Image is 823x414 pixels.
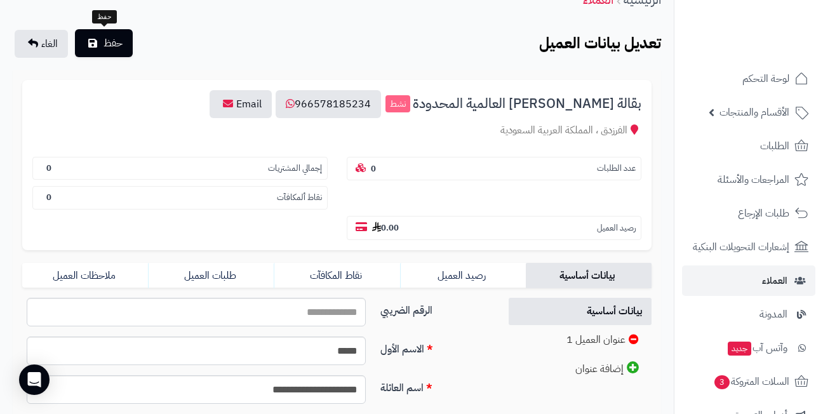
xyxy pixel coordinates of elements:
span: العملاء [762,272,787,290]
span: بقالة [PERSON_NAME] العالمية المحدودة [413,97,641,111]
a: السلات المتروكة3 [682,366,815,397]
b: 0 [46,162,51,174]
b: 0 [371,163,376,175]
span: إشعارات التحويلات البنكية [693,238,789,256]
a: إشعارات التحويلات البنكية [682,232,815,262]
div: حفظ [92,10,117,24]
span: لوحة التحكم [742,70,789,88]
a: بيانات أساسية [509,298,652,325]
a: المراجعات والأسئلة [682,164,815,195]
span: الغاء [41,36,58,51]
label: الرقم الضريبي [375,298,495,318]
span: وآتس آب [726,339,787,357]
div: الفرزدق ، المملكة العربية السعودية [32,123,641,138]
b: 0 [46,191,51,203]
span: الطلبات [760,137,789,155]
a: بيانات أساسية [526,263,652,288]
button: حفظ [75,29,133,57]
a: 966578185234 [276,90,381,118]
label: الاسم الأول [375,337,495,357]
div: Open Intercom Messenger [19,364,50,395]
a: نقاط المكافآت [274,263,399,288]
small: نقاط ألمكافآت [277,192,322,204]
b: تعديل بيانات العميل [539,32,661,55]
img: logo-2.png [737,10,811,36]
a: لوحة التحكم [682,63,815,94]
a: إضافة عنوان [509,355,652,383]
a: الغاء [15,30,68,58]
a: Email [210,90,272,118]
a: رصيد العميل [400,263,526,288]
span: الأقسام والمنتجات [719,103,789,121]
label: اسم العائلة [375,375,495,396]
b: 0.00 [372,222,399,234]
a: العملاء [682,265,815,296]
small: إجمالي المشتريات [268,163,322,175]
a: عنوان العميل 1 [509,326,652,354]
a: المدونة [682,299,815,330]
span: 3 [714,375,730,389]
a: وآتس آبجديد [682,333,815,363]
small: رصيد العميل [597,222,636,234]
span: طلبات الإرجاع [738,204,789,222]
a: الطلبات [682,131,815,161]
a: طلبات العميل [148,263,274,288]
span: جديد [728,342,751,356]
span: حفظ [104,36,123,51]
span: السلات المتروكة [713,373,789,391]
span: المراجعات والأسئلة [718,171,789,189]
a: طلبات الإرجاع [682,198,815,229]
span: المدونة [759,305,787,323]
small: عدد الطلبات [597,163,636,175]
a: ملاحظات العميل [22,263,148,288]
small: نشط [385,95,410,113]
